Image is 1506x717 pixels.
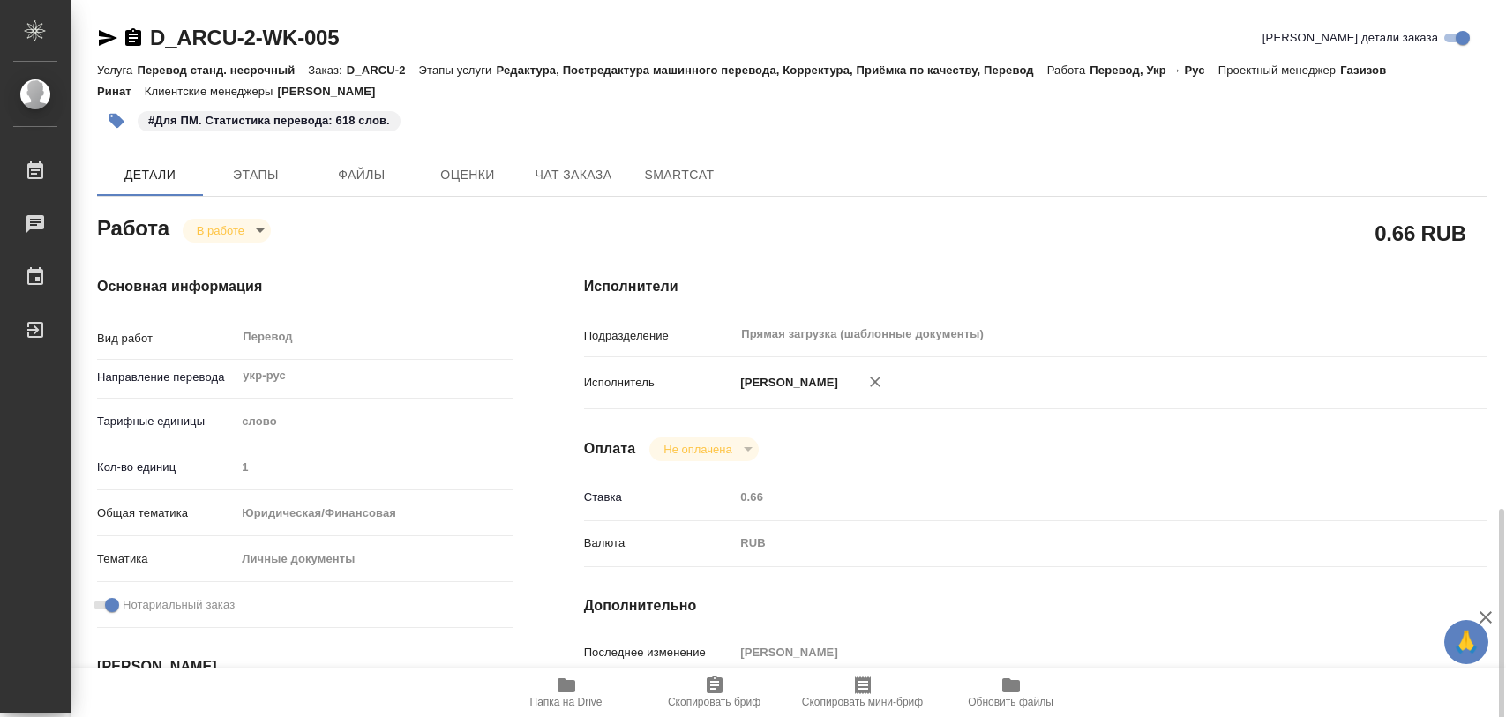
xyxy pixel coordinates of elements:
[236,498,513,528] div: Юридическая/Финансовая
[183,219,271,243] div: В работе
[530,696,603,708] span: Папка на Drive
[123,27,144,49] button: Скопировать ссылку
[584,534,735,552] p: Валюта
[108,164,192,186] span: Детали
[789,668,937,717] button: Скопировать мини-бриф
[584,276,1487,297] h4: Исполнители
[649,437,758,461] div: В работе
[236,454,513,480] input: Пустое поле
[584,489,735,506] p: Ставка
[97,276,513,297] h4: Основная информация
[214,164,298,186] span: Этапы
[584,438,636,459] h4: Оплата
[531,164,616,186] span: Чат заказа
[584,595,1487,616] h4: Дополнительно
[637,164,722,186] span: SmartCat
[123,596,235,614] span: Нотариальный заказ
[137,63,308,77] p: Перевод станд. несрочный
[1375,218,1466,248] h2: 0.66 RUB
[148,112,390,130] p: #Для ПМ. Статистика перевода: 618 слов.
[150,26,339,49] a: D_ARCU-2-WK-005
[347,63,419,77] p: D_ARCU-2
[97,101,136,140] button: Добавить тэг
[734,374,838,392] p: [PERSON_NAME]
[584,374,735,392] p: Исполнитель
[97,369,236,386] p: Направление перевода
[236,544,513,574] div: Личные документы
[1218,63,1340,77] p: Проектный менеджер
[419,63,497,77] p: Этапы услуги
[968,696,1053,708] span: Обновить файлы
[97,211,169,243] h2: Работа
[236,407,513,437] div: слово
[97,27,118,49] button: Скопировать ссылку для ЯМессенджера
[584,644,735,661] p: Последнее изменение
[425,164,510,186] span: Оценки
[734,484,1411,510] input: Пустое поле
[97,330,236,347] p: Вид работ
[278,85,389,98] p: [PERSON_NAME]
[802,696,923,708] span: Скопировать мини-бриф
[97,63,137,77] p: Услуга
[97,413,236,430] p: Тарифные единицы
[734,528,1411,558] div: RUB
[191,223,250,238] button: В работе
[641,668,789,717] button: Скопировать бриф
[584,327,735,345] p: Подразделение
[668,696,760,708] span: Скопировать бриф
[1047,63,1090,77] p: Работа
[734,639,1411,665] input: Пустое поле
[1090,63,1218,77] p: Перевод, Укр → Рус
[1444,620,1488,664] button: 🙏
[496,63,1046,77] p: Редактура, Постредактура машинного перевода, Корректура, Приёмка по качеству, Перевод
[492,668,641,717] button: Папка на Drive
[97,459,236,476] p: Кол-во единиц
[319,164,404,186] span: Файлы
[856,362,895,401] button: Удалить исполнителя
[308,63,346,77] p: Заказ:
[97,504,236,522] p: Общая тематика
[937,668,1085,717] button: Обновить файлы
[136,112,402,127] span: Для ПМ. Статистика перевода: 618 слов.
[1451,624,1481,661] span: 🙏
[658,442,737,457] button: Не оплачена
[97,550,236,568] p: Тематика
[97,656,513,677] h4: [PERSON_NAME]
[1262,29,1438,47] span: [PERSON_NAME] детали заказа
[145,85,278,98] p: Клиентские менеджеры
